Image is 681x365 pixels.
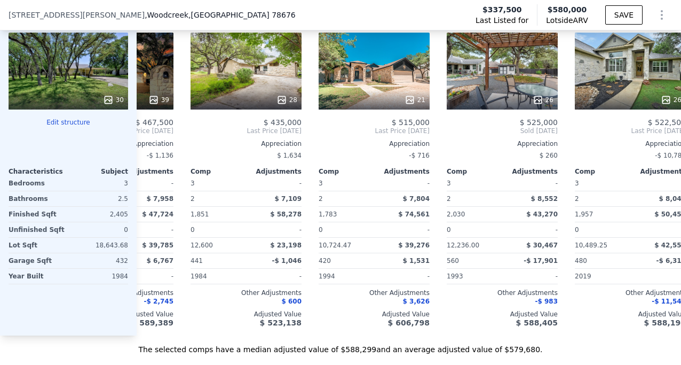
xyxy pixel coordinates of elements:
[447,211,465,218] span: 2,030
[246,167,302,176] div: Adjustments
[191,289,302,297] div: Other Adjustments
[70,269,128,284] div: 1984
[191,269,244,284] div: 1984
[145,10,296,20] span: , Woodcreek
[575,191,628,206] div: 2
[374,167,430,176] div: Adjustments
[403,195,430,203] span: $ 7,804
[376,269,430,284] div: -
[447,127,558,135] span: Sold [DATE]
[319,226,323,234] span: 0
[70,207,128,222] div: 2,405
[575,242,607,249] span: 10,489.25
[191,167,246,176] div: Comp
[191,139,302,148] div: Appreciation
[70,222,128,237] div: 0
[9,176,66,191] div: Bedrooms
[398,211,430,218] span: $ 74,561
[132,319,173,327] span: $ 589,389
[275,195,302,203] span: $ 7,109
[191,191,244,206] div: 2
[319,167,374,176] div: Comp
[409,152,430,159] span: -$ 716
[70,191,128,206] div: 2.5
[136,118,173,127] span: $ 467,500
[147,152,173,159] span: -$ 1,136
[142,211,173,218] span: $ 47,724
[319,242,351,249] span: 10,724.47
[447,191,500,206] div: 2
[526,211,558,218] span: $ 43,270
[191,127,302,135] span: Last Price [DATE]
[118,167,173,176] div: Adjustments
[516,319,558,327] span: $ 588,405
[9,118,128,127] button: Edit structure
[70,176,128,191] div: 3
[9,222,66,237] div: Unfinished Sqft
[120,269,173,284] div: -
[533,95,553,105] div: 26
[502,167,558,176] div: Adjustments
[575,180,579,187] span: 3
[540,152,558,159] span: $ 260
[546,15,588,26] span: Lotside ARV
[447,269,500,284] div: 1993
[191,180,195,187] span: 3
[120,176,173,191] div: -
[9,167,68,176] div: Characteristics
[575,226,579,234] span: 0
[147,257,173,265] span: $ 6,767
[319,257,331,265] span: 420
[281,298,302,305] span: $ 600
[9,10,145,20] span: [STREET_ADDRESS][PERSON_NAME]
[120,222,173,237] div: -
[319,211,337,218] span: 1,783
[319,139,430,148] div: Appreciation
[148,95,169,105] div: 39
[319,180,323,187] span: 3
[188,11,296,19] span: , [GEOGRAPHIC_DATA] 78676
[504,222,558,237] div: -
[270,211,302,218] span: $ 58,278
[9,269,66,284] div: Year Built
[270,242,302,249] span: $ 23,198
[504,269,558,284] div: -
[191,242,213,249] span: 12,600
[575,211,593,218] span: 1,957
[526,242,558,249] span: $ 30,467
[142,242,173,249] span: $ 39,785
[277,152,302,159] span: $ 1,634
[319,127,430,135] span: Last Price [DATE]
[447,289,558,297] div: Other Adjustments
[403,298,430,305] span: $ 3,626
[191,310,302,319] div: Adjusted Value
[447,310,558,319] div: Adjusted Value
[504,176,558,191] div: -
[447,180,451,187] span: 3
[376,222,430,237] div: -
[405,95,425,105] div: 21
[575,257,587,265] span: 480
[191,226,195,234] span: 0
[447,139,558,148] div: Appreciation
[9,238,66,253] div: Lot Sqft
[520,118,558,127] span: $ 525,000
[447,226,451,234] span: 0
[248,269,302,284] div: -
[476,15,528,26] span: Last Listed for
[535,298,558,305] span: -$ 983
[191,257,203,265] span: 441
[319,310,430,319] div: Adjusted Value
[144,298,173,305] span: -$ 2,745
[248,222,302,237] div: -
[447,167,502,176] div: Comp
[482,4,522,15] span: $337,500
[9,207,66,222] div: Finished Sqft
[260,319,302,327] span: $ 523,138
[272,257,302,265] span: -$ 1,046
[319,269,372,284] div: 1994
[392,118,430,127] span: $ 515,000
[548,5,587,14] span: $580,000
[9,253,66,268] div: Garage Sqft
[103,95,124,105] div: 30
